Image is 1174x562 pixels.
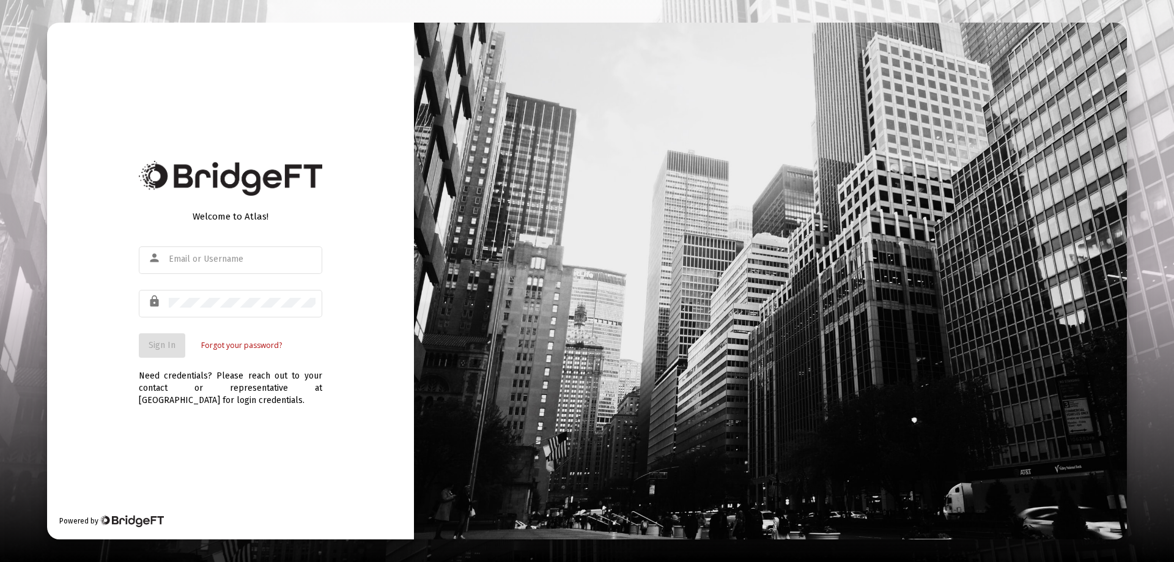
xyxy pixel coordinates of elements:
mat-icon: person [148,251,163,265]
div: Powered by [59,515,164,527]
button: Sign In [139,333,185,358]
input: Email or Username [169,254,316,264]
span: Sign In [149,340,175,350]
a: Forgot your password? [201,339,282,352]
div: Need credentials? Please reach out to your contact or representative at [GEOGRAPHIC_DATA] for log... [139,358,322,407]
mat-icon: lock [148,294,163,309]
img: Bridge Financial Technology Logo [139,161,322,196]
div: Welcome to Atlas! [139,210,322,223]
img: Bridge Financial Technology Logo [100,515,164,527]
